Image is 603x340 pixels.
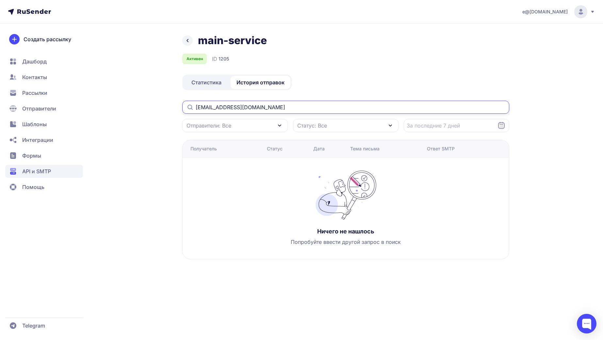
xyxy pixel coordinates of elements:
h1: main-service [198,34,267,47]
span: Шаблоны [22,120,47,128]
input: Поиск [182,101,509,114]
div: Получатель [190,145,217,152]
span: Контакты [22,73,47,81]
span: Рассылки [22,89,47,97]
div: Ответ SMTP [427,145,455,152]
span: Попробуйте ввести другой запрос в поиск [291,238,401,246]
span: Отправители [22,105,56,112]
img: no_photo [313,171,379,220]
div: Тема письма [350,145,380,152]
span: Отправители: Все [187,122,231,129]
a: Telegram [5,319,83,332]
span: История отправок [236,78,285,86]
span: 1205 [219,56,229,62]
span: Помощь [22,183,44,191]
div: Статус [267,145,283,152]
h3: Ничего не нашлось [317,228,374,235]
span: Telegram [22,322,45,330]
span: Активен [187,56,203,61]
span: e@[DOMAIN_NAME] [522,8,568,15]
span: Создать рассылку [24,35,71,43]
span: Статистика [191,78,221,86]
span: Формы [22,152,41,160]
div: ID [212,55,229,63]
a: Статистика [184,76,229,89]
span: Статус: Все [297,122,327,129]
a: История отправок [231,76,290,89]
span: Дашборд [22,58,47,65]
span: API и SMTP [22,167,51,175]
div: Дата [313,145,325,152]
input: Datepicker input [404,119,509,132]
span: Интеграции [22,136,53,144]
